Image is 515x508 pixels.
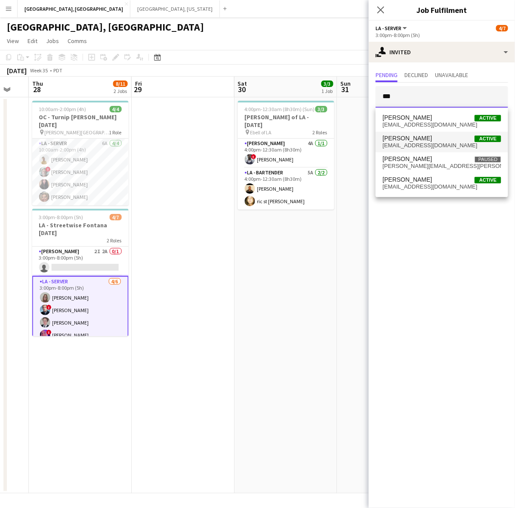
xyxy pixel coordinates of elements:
div: 3:00pm-8:00pm (5h) [376,32,508,38]
span: 29 [134,84,142,94]
span: 4:00pm-12:30am (8h30m) (Sun) [245,106,315,112]
span: alexmontoyaiii@outlook.com [382,183,501,190]
a: Comms [64,35,90,46]
span: 1 Role [109,129,122,136]
div: 1 Job [322,88,333,94]
span: ! [46,305,52,310]
span: Active [475,136,501,142]
span: Active [475,177,501,183]
span: 3:00pm-8:00pm (5h) [39,214,83,220]
span: ! [46,167,51,172]
span: Alex Montoya [382,176,432,183]
span: Week 35 [28,67,50,74]
span: 4/7 [110,214,122,220]
span: 8/11 [113,81,128,87]
span: Unavailable [435,72,468,78]
span: View [7,37,19,45]
h1: [GEOGRAPHIC_DATA], [GEOGRAPHIC_DATA] [7,21,204,34]
a: Jobs [43,35,62,46]
span: monsy21gutierrez@gmail.com [382,142,501,149]
span: 28 [31,84,43,94]
h3: LA - Streetwise Fontana [DATE] [32,221,129,237]
span: [PERSON_NAME][GEOGRAPHIC_DATA] [45,129,109,136]
span: Fri [135,80,142,87]
span: 10:00am-2:00pm (4h) [39,106,86,112]
app-job-card: 3:00pm-8:00pm (5h)4/7LA - Streetwise Fontana [DATE]2 Roles[PERSON_NAME]2I2A0/13:00pm-8:00pm (5h) ... [32,209,129,336]
span: Ebell of LA [250,129,272,136]
app-card-role: LA - Server4/63:00pm-8:00pm (5h)[PERSON_NAME]![PERSON_NAME][PERSON_NAME]![PERSON_NAME] [32,276,129,369]
span: Comms [68,37,87,45]
app-job-card: 10:00am-2:00pm (4h)4/4OC - Turnip [PERSON_NAME] [DATE] [PERSON_NAME][GEOGRAPHIC_DATA]1 RoleLA - S... [32,101,129,205]
button: LA - Server [376,25,408,31]
span: 31 [339,84,351,94]
span: Monserrat Gutierrez [382,135,432,142]
span: Declined [404,72,428,78]
span: 3/3 [315,106,327,112]
div: [DATE] [7,66,27,75]
span: 3/3 [321,81,333,87]
span: Sun [341,80,351,87]
span: 2 Roles [107,237,122,244]
span: Monique Garcia [382,114,432,121]
span: 2 Roles [313,129,327,136]
div: 2 Jobs [114,88,127,94]
button: [GEOGRAPHIC_DATA], [GEOGRAPHIC_DATA] [18,0,130,17]
span: Paused [475,156,501,163]
app-card-role: LA - Server6A4/410:00am-2:00pm (4h)[PERSON_NAME]![PERSON_NAME][PERSON_NAME][PERSON_NAME] [32,139,129,205]
button: [GEOGRAPHIC_DATA], [US_STATE] [130,0,220,17]
app-job-card: 4:00pm-12:30am (8h30m) (Sun)3/3[PERSON_NAME] of LA - [DATE] Ebell of LA2 Roles[PERSON_NAME]4A1/14... [238,101,334,210]
p: Click on text input to invite a crew [369,115,515,129]
span: LA - Server [376,25,401,31]
span: Pending [376,72,398,78]
app-card-role: LA - Bartender5A2/24:00pm-12:30am (8h30m)[PERSON_NAME]ric st [PERSON_NAME] [238,168,334,210]
span: Jobs [46,37,59,45]
div: PDT [53,67,62,74]
span: Active [475,115,501,121]
a: Edit [24,35,41,46]
a: View [3,35,22,46]
span: ! [251,154,256,159]
span: 30 [237,84,247,94]
span: 4/7 [496,25,508,31]
h3: OC - Turnip [PERSON_NAME] [DATE] [32,113,129,129]
span: Sat [238,80,247,87]
span: Thu [32,80,43,87]
span: 4/4 [110,106,122,112]
span: Edit [28,37,37,45]
div: Invited [369,42,515,62]
h3: Job Fulfilment [369,4,515,15]
app-card-role: [PERSON_NAME]4A1/14:00pm-12:30am (8h30m)![PERSON_NAME] [238,139,334,168]
h3: [PERSON_NAME] of LA - [DATE] [238,113,334,129]
span: ! [46,330,52,335]
app-card-role: [PERSON_NAME]2I2A0/13:00pm-8:00pm (5h) [32,247,129,276]
span: moni6em@icloud.com [382,121,501,128]
span: keron.monk@yahoo.com [382,163,501,170]
span: Keron Monk [382,155,432,163]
